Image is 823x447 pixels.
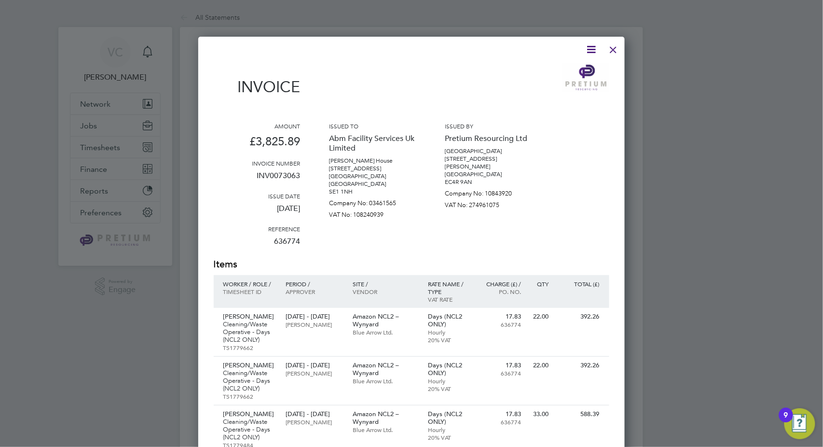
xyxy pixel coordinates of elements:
[353,362,418,377] p: Amazon NCL2 – Wynyard
[445,130,532,147] p: Pretium Resourcing Ltd
[329,188,416,196] p: SE1 1NH
[559,362,600,369] p: 392.26
[445,178,532,186] p: EC4R 9AN
[223,362,276,369] p: [PERSON_NAME]
[559,410,600,418] p: 588.39
[480,410,521,418] p: 17.83
[428,328,470,336] p: Hourly
[353,288,418,295] p: Vendor
[428,295,470,303] p: VAT rate
[223,410,276,418] p: [PERSON_NAME]
[480,280,521,288] p: Charge (£) /
[445,197,532,209] p: VAT No: 274961075
[445,155,532,170] p: [STREET_ADDRESS][PERSON_NAME]
[428,313,470,328] p: Days (NCL2 ONLY)
[214,200,301,225] p: [DATE]
[286,280,343,288] p: Period /
[480,288,521,295] p: Po. No.
[223,392,276,400] p: TS1779662
[353,426,418,433] p: Blue Arrow Ltd.
[353,328,418,336] p: Blue Arrow Ltd.
[428,385,470,392] p: 20% VAT
[445,147,532,155] p: [GEOGRAPHIC_DATA]
[480,321,521,328] p: 636774
[223,344,276,351] p: TS1779662
[329,180,416,188] p: [GEOGRAPHIC_DATA]
[286,288,343,295] p: Approver
[428,377,470,385] p: Hourly
[286,313,343,321] p: [DATE] - [DATE]
[214,130,301,159] p: £3,825.89
[329,130,416,157] p: Abm Facility Services Uk Limited
[480,313,521,321] p: 17.83
[784,408,815,439] button: Open Resource Center, 9 new notifications
[214,122,301,130] h3: Amount
[428,336,470,344] p: 20% VAT
[223,369,276,392] p: Cleaning/Waste Operative - Days (NCL2 ONLY)
[223,418,276,441] p: Cleaning/Waste Operative - Days (NCL2 ONLY)
[428,433,470,441] p: 20% VAT
[223,280,276,288] p: Worker / Role /
[329,207,416,219] p: VAT No: 108240939
[214,258,609,271] h2: Items
[531,362,549,369] p: 22.00
[223,288,276,295] p: Timesheet ID
[214,159,301,167] h3: Invoice number
[428,362,470,377] p: Days (NCL2 ONLY)
[223,313,276,321] p: [PERSON_NAME]
[480,418,521,426] p: 636774
[286,321,343,328] p: [PERSON_NAME]
[286,410,343,418] p: [DATE] - [DATE]
[329,165,416,172] p: [STREET_ADDRESS]
[445,122,532,130] h3: Issued by
[480,362,521,369] p: 17.83
[445,186,532,197] p: Company No: 10843920
[559,280,600,288] p: Total (£)
[480,369,521,377] p: 636774
[428,280,470,295] p: Rate name / type
[286,369,343,377] p: [PERSON_NAME]
[353,313,418,328] p: Amazon NCL2 – Wynyard
[428,410,470,426] p: Days (NCL2 ONLY)
[559,313,600,321] p: 392.26
[531,280,549,288] p: QTY
[214,225,301,233] h3: Reference
[329,196,416,207] p: Company No: 03461565
[531,313,549,321] p: 22.00
[329,122,416,130] h3: Issued to
[563,63,609,92] img: pretium-logo-remittance.png
[214,78,301,96] h1: Invoice
[223,321,276,344] p: Cleaning/Waste Operative - Days (NCL2 ONLY)
[214,167,301,192] p: INV0073063
[353,280,418,288] p: Site /
[329,157,416,165] p: [PERSON_NAME] House
[353,410,418,426] p: Amazon NCL2 – Wynyard
[214,192,301,200] h3: Issue date
[784,415,788,428] div: 9
[329,172,416,180] p: [GEOGRAPHIC_DATA]
[445,170,532,178] p: [GEOGRAPHIC_DATA]
[428,426,470,433] p: Hourly
[531,410,549,418] p: 33.00
[286,362,343,369] p: [DATE] - [DATE]
[353,377,418,385] p: Blue Arrow Ltd.
[286,418,343,426] p: [PERSON_NAME]
[214,233,301,258] p: 636774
